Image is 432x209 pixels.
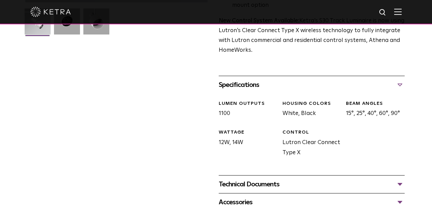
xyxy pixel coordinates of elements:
div: 12W, 14W [214,129,277,158]
p: Ketra’s S30 Track Luminaire is now using Lutron’s Clear Connect Type X wireless technology to ful... [219,16,405,55]
div: 15°, 25°, 40°, 60°, 90° [341,100,405,119]
div: LUMEN OUTPUTS [219,100,277,107]
div: WATTAGE [219,129,277,136]
div: Accessories [219,197,405,208]
div: White, Black [277,100,341,119]
div: Lutron Clear Connect Type X [277,129,341,158]
div: BEAM ANGLES [346,100,405,107]
div: 1100 [214,100,277,119]
div: Specifications [219,79,405,90]
div: HOUSING COLORS [282,100,341,107]
img: ketra-logo-2019-white [30,7,71,17]
div: CONTROL [282,129,341,136]
img: search icon [379,8,387,17]
div: Technical Documents [219,179,405,190]
img: Hamburger%20Nav.svg [394,8,402,15]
